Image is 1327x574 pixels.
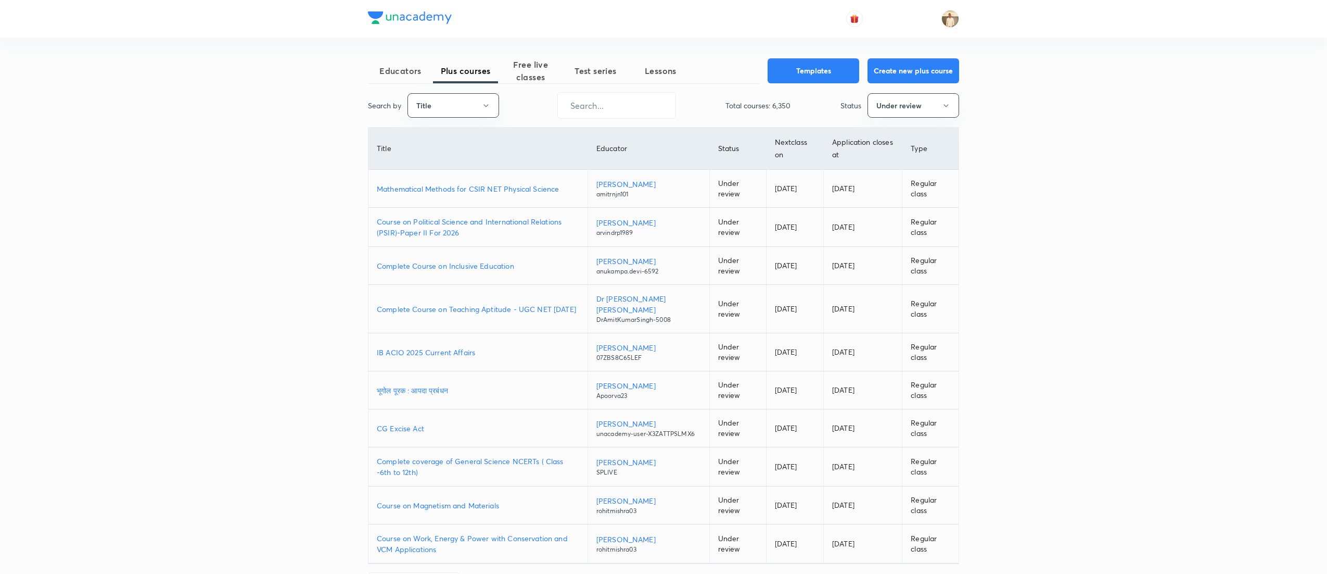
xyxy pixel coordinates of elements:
[377,183,579,194] a: Mathematical Methods for CSIR NET Physical Science
[628,65,693,77] span: Lessons
[596,380,701,401] a: [PERSON_NAME]Apoorva23
[596,190,701,199] p: amitrnjn101
[596,267,701,276] p: anukampa.devi-6592
[368,128,588,170] th: Title
[368,100,401,111] p: Search by
[824,486,902,525] td: [DATE]
[850,14,859,23] img: avatar
[596,457,701,477] a: [PERSON_NAME]SPLIVE
[596,228,701,238] p: arvindrp1989
[709,285,766,333] td: Under review
[596,217,701,228] p: [PERSON_NAME]
[902,409,959,447] td: Regular class
[596,495,701,506] p: [PERSON_NAME]
[498,58,563,83] span: Free live classes
[902,525,959,564] td: Regular class
[709,247,766,285] td: Under review
[846,10,863,27] button: avatar
[709,333,766,371] td: Under review
[902,128,959,170] th: Type
[433,65,498,77] span: Plus courses
[709,128,766,170] th: Status
[377,260,579,271] a: Complete Course on Inclusive Education
[377,533,579,555] a: Course on Work, Energy & Power with Conservation and VCM Applications
[709,525,766,564] td: Under review
[368,11,452,27] a: Company Logo
[824,208,902,247] td: [DATE]
[725,100,790,111] p: Total courses: 6,350
[824,247,902,285] td: [DATE]
[768,58,859,83] button: Templates
[596,179,701,190] p: [PERSON_NAME]
[824,525,902,564] td: [DATE]
[596,293,701,315] p: Dr [PERSON_NAME] [PERSON_NAME]
[377,423,579,434] a: CG Excise Act
[596,256,701,276] a: [PERSON_NAME]anukampa.devi-6592
[596,418,701,439] a: [PERSON_NAME]unacademy-user-X3ZATTPSLMX6
[596,342,701,363] a: [PERSON_NAME]07ZBS8C65LEF
[766,285,823,333] td: [DATE]
[377,385,579,396] a: भूगोल पूरक : आपदा प्रबंधन
[766,447,823,486] td: [DATE]
[377,216,579,238] a: Course on Political Science and International Relations (PSIR)-Paper II For 2026
[824,409,902,447] td: [DATE]
[766,247,823,285] td: [DATE]
[596,315,701,325] p: DrAmitKumarSingh-5008
[902,247,959,285] td: Regular class
[902,486,959,525] td: Regular class
[709,486,766,525] td: Under review
[377,347,579,358] a: IB ACIO 2025 Current Affairs
[941,10,959,28] img: Chandrakant Deshmukh
[824,333,902,371] td: [DATE]
[368,65,433,77] span: Educators
[563,65,628,77] span: Test series
[596,495,701,516] a: [PERSON_NAME]rohitmishra03
[596,418,701,429] p: [PERSON_NAME]
[766,333,823,371] td: [DATE]
[596,256,701,267] p: [PERSON_NAME]
[596,506,701,516] p: rohitmishra03
[368,11,452,24] img: Company Logo
[766,409,823,447] td: [DATE]
[377,456,579,478] a: Complete coverage of General Science NCERTs ( Class -6th to 12th)
[709,170,766,208] td: Under review
[588,128,709,170] th: Educator
[902,170,959,208] td: Regular class
[867,93,959,118] button: Under review
[596,391,701,401] p: Apoorva23
[558,92,675,119] input: Search...
[596,380,701,391] p: [PERSON_NAME]
[596,534,701,554] a: [PERSON_NAME]rohitmishra03
[824,371,902,409] td: [DATE]
[377,500,579,511] a: Course on Magnetism and Materials
[377,304,579,315] a: Complete Course on Teaching Aptitude - UGC NET [DATE]
[596,545,701,554] p: rohitmishra03
[407,93,499,118] button: Title
[840,100,861,111] p: Status
[902,208,959,247] td: Regular class
[902,285,959,333] td: Regular class
[824,170,902,208] td: [DATE]
[596,457,701,468] p: [PERSON_NAME]
[902,371,959,409] td: Regular class
[596,217,701,238] a: [PERSON_NAME]arvindrp1989
[596,179,701,199] a: [PERSON_NAME]amitrnjn101
[709,409,766,447] td: Under review
[766,128,823,170] th: Next class on
[766,486,823,525] td: [DATE]
[902,333,959,371] td: Regular class
[596,293,701,325] a: Dr [PERSON_NAME] [PERSON_NAME]DrAmitKumarSingh-5008
[766,371,823,409] td: [DATE]
[596,534,701,545] p: [PERSON_NAME]
[766,525,823,564] td: [DATE]
[766,208,823,247] td: [DATE]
